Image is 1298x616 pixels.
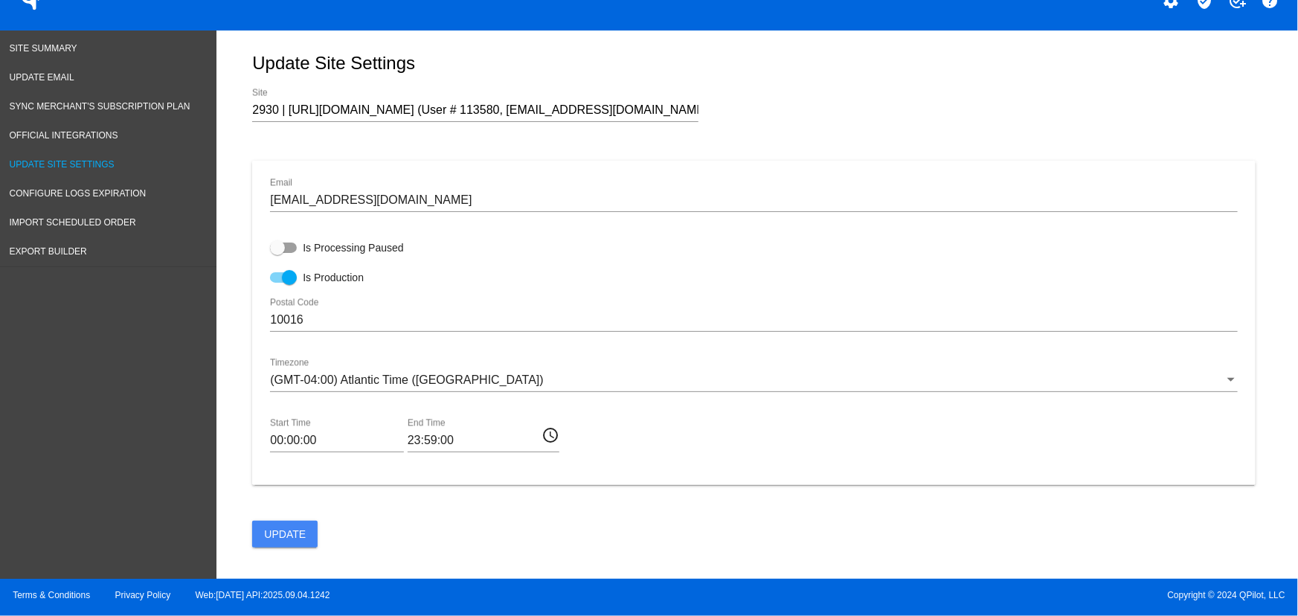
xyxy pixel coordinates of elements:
input: Email [270,193,1238,207]
span: Official Integrations [10,130,118,141]
span: Update Site Settings [10,159,115,170]
span: Is Production [303,270,364,285]
span: Update Email [10,72,74,83]
span: Copyright © 2024 QPilot, LLC [662,590,1285,600]
a: Privacy Policy [115,590,171,600]
h1: Update Site Settings [252,53,1256,74]
span: Sync Merchant's Subscription Plan [10,101,190,112]
span: Site Summary [10,43,77,54]
span: Configure logs expiration [10,188,147,199]
mat-select: Timezone [270,373,1238,387]
input: Postal Code [270,313,1238,327]
a: Web:[DATE] API:2025.09.04.1242 [196,590,330,600]
span: Update [264,528,306,540]
input: number [252,103,698,117]
a: Terms & Conditions [13,590,90,600]
button: Update [252,521,318,548]
span: Import Scheduled Order [10,217,136,228]
input: Start Time [270,434,404,447]
span: Is Processing Paused [303,240,403,255]
span: (GMT-04:00) Atlantic Time ([GEOGRAPHIC_DATA]) [270,373,543,386]
span: Export Builder [10,246,87,257]
mat-icon: access_time [542,426,559,443]
input: End Time [408,434,542,447]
